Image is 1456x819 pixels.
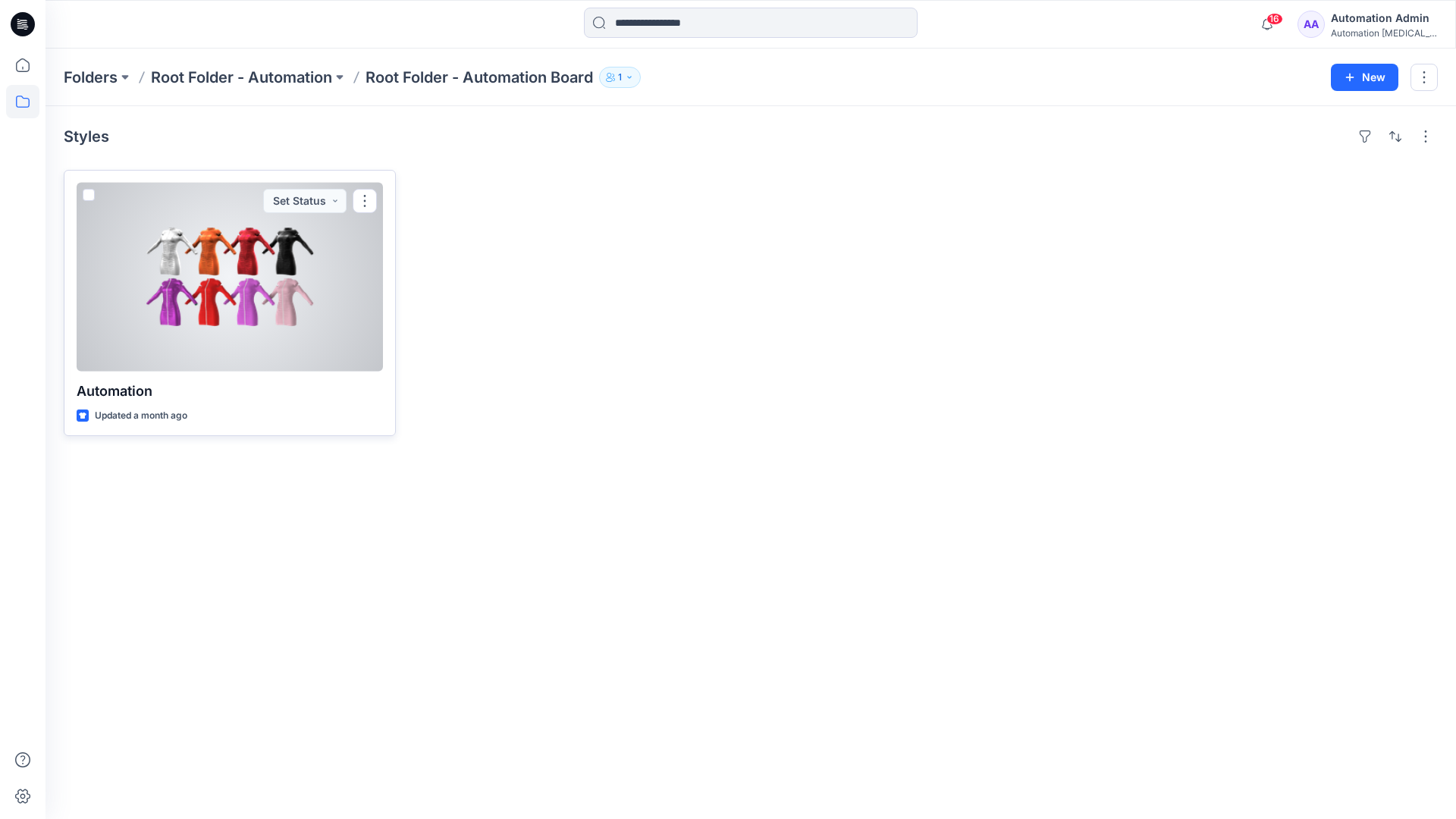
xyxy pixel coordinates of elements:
[1331,9,1437,27] div: Automation Admin
[1331,64,1398,91] button: New
[77,381,383,402] p: Automation
[64,127,109,146] h4: Styles
[599,67,641,88] button: 1
[618,69,622,86] p: 1
[95,408,187,424] p: Updated a month ago
[366,67,593,88] p: Root Folder - Automation Board
[64,67,118,88] a: Folders
[1331,27,1437,39] div: Automation [MEDICAL_DATA]...
[151,67,332,88] a: Root Folder - Automation
[77,183,383,372] a: Automation
[1298,11,1325,38] div: AA
[1266,13,1283,25] span: 16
